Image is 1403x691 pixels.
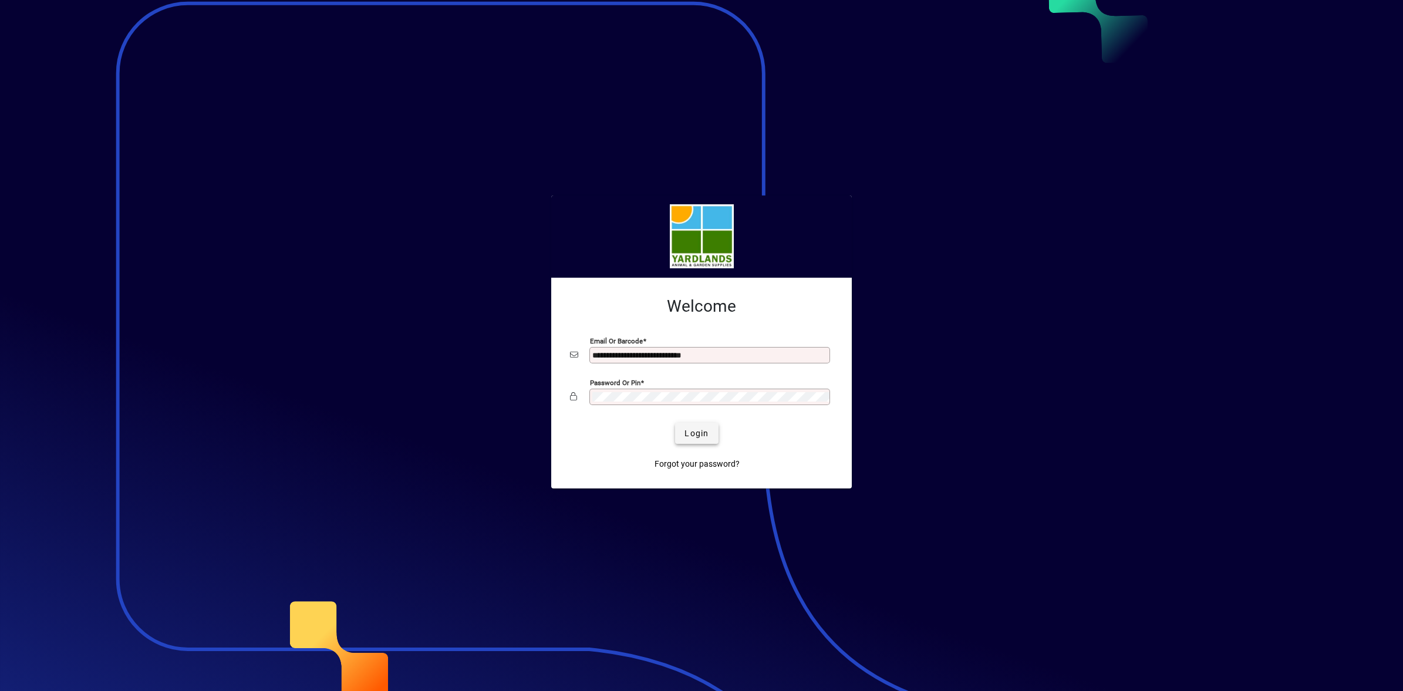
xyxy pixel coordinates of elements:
a: Forgot your password? [650,453,744,474]
span: Forgot your password? [655,458,740,470]
mat-label: Password or Pin [590,379,640,387]
button: Login [675,423,718,444]
mat-label: Email or Barcode [590,337,643,345]
span: Login [684,427,709,440]
h2: Welcome [570,296,833,316]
